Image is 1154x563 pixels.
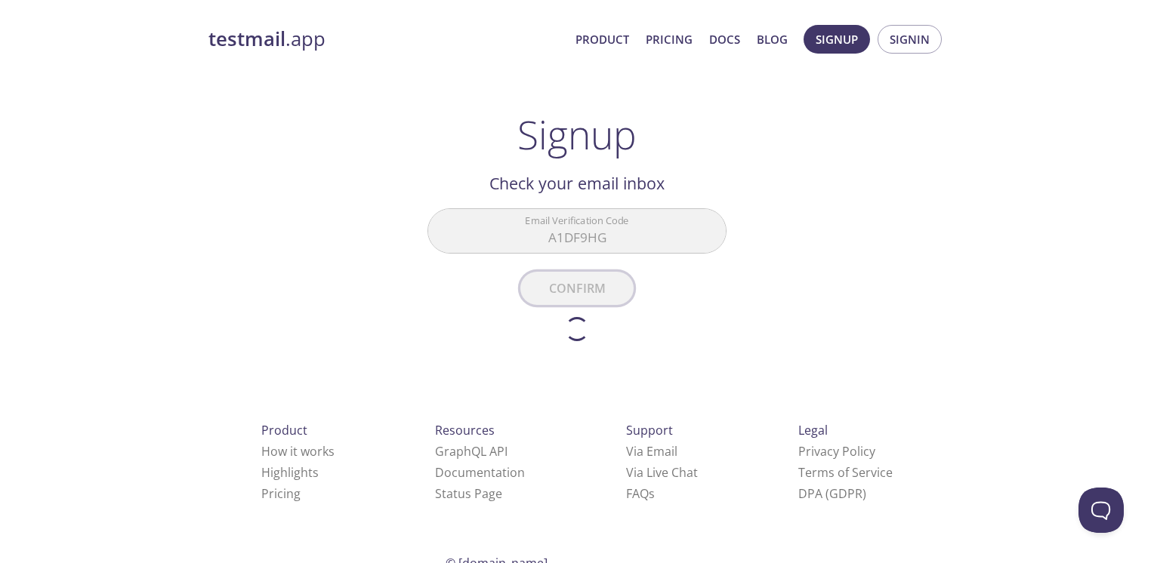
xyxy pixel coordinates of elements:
span: Support [626,422,673,438]
span: Signin [890,29,930,49]
h1: Signup [517,112,637,157]
a: GraphQL API [435,443,508,460]
span: Resources [435,422,495,438]
span: Product [261,422,307,438]
a: Documentation [435,464,525,481]
a: Terms of Service [798,464,893,481]
a: Via Email [626,443,677,460]
a: Highlights [261,464,319,481]
span: s [649,485,655,502]
a: Docs [709,29,740,49]
a: Via Live Chat [626,464,698,481]
button: Signin [878,25,942,54]
iframe: Help Scout Beacon - Open [1078,488,1124,533]
a: Pricing [261,485,301,502]
a: Blog [757,29,788,49]
a: Pricing [646,29,693,49]
a: Privacy Policy [798,443,875,460]
strong: testmail [208,26,285,52]
a: FAQ [626,485,655,502]
h2: Check your email inbox [427,171,727,196]
a: How it works [261,443,335,460]
button: Signup [804,25,870,54]
span: Signup [816,29,858,49]
a: Product [575,29,629,49]
a: Status Page [435,485,502,502]
a: testmail.app [208,26,563,52]
span: Legal [798,422,828,438]
a: DPA (GDPR) [798,485,866,502]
